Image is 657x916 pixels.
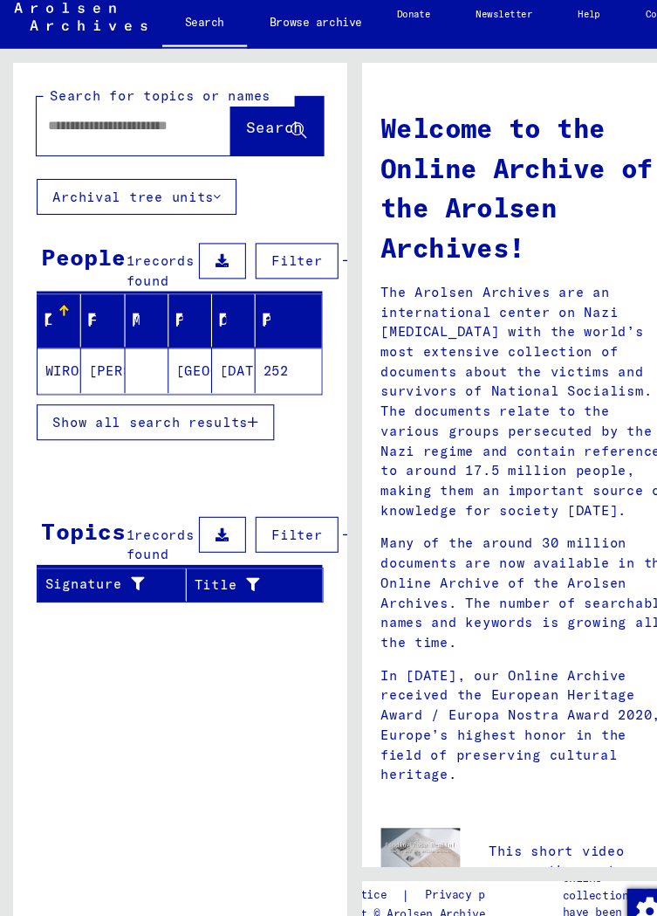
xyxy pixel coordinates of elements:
mat-cell: [GEOGRAPHIC_DATA] [157,340,197,382]
div: Signature [43,545,173,573]
div: Title [181,550,256,568]
div: | [285,837,501,856]
h1: Welcome to the Online Archive of the Arolsen Archives! [353,119,627,265]
span: records found [118,251,181,286]
p: Many of the around 30 million documents are now available in the Online Archive of the Arolsen Ar... [353,512,627,622]
div: Last Name [43,300,75,328]
button: Filter [237,243,314,276]
div: Maiden Name [124,306,130,324]
div: Prisoner # [244,300,277,328]
mat-header-cell: First Name [76,290,116,339]
a: Help [515,10,578,52]
mat-cell: WIROSZEWSKI [36,340,76,382]
div: Prisoner # [244,306,250,324]
div: Date of Birth [204,300,236,328]
div: First Name [83,306,89,324]
span: Filter [252,251,299,267]
div: Signature [43,549,151,568]
button: Filter [237,496,314,529]
a: Newsletter [421,10,515,52]
div: Title [181,545,277,573]
mat-header-cell: Last Name [36,290,76,339]
span: records found [118,505,181,539]
mat-label: Search for topics or names [47,99,251,114]
mat-header-cell: Prisoner # [237,290,298,339]
div: Maiden Name [124,300,156,328]
span: Search [229,127,282,144]
button: Search [215,107,300,162]
div: Place of Birth [164,300,196,328]
mat-header-cell: Date of Birth [197,290,237,339]
span: Show all search results [50,401,230,417]
img: video.jpg [353,784,427,824]
a: Browse archive [229,17,357,59]
mat-cell: [DATE] [197,340,237,382]
button: Show all search results [35,392,255,425]
a: Search [151,17,229,63]
p: The Arolsen Archives are an international center on Nazi [MEDICAL_DATA] with the world’s most ext... [353,279,627,499]
button: Archival tree units [35,183,220,217]
a: Privacy policy [380,837,501,856]
mat-header-cell: Place of Birth [157,290,197,339]
p: In [DATE], our Online Archive received the European Heritage Award / Europa Nostra Award 2020, Eu... [353,634,627,744]
div: Place of Birth [164,306,170,324]
div: Topics [39,493,118,525]
mat-cell: [PERSON_NAME] [76,340,116,382]
span: Filter [252,505,299,520]
div: Change consent [580,839,622,881]
a: Donate [347,10,421,52]
div: First Name [83,300,115,328]
div: Last Name [43,306,49,324]
span: 1 [118,251,126,267]
span: 1 [118,505,126,520]
p: This short video covers the most important tips for searching the Online Archive. [453,796,626,888]
mat-header-cell: Maiden Name [117,290,157,339]
div: Date of Birth [204,306,210,324]
p: Copyright © Arolsen Archives, 2021 [285,856,501,871]
img: Arolsen_neg.svg [14,20,137,46]
a: Contact [578,10,656,52]
img: Change consent [581,840,623,882]
div: People [39,240,118,272]
mat-cell: 252 [237,340,298,382]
